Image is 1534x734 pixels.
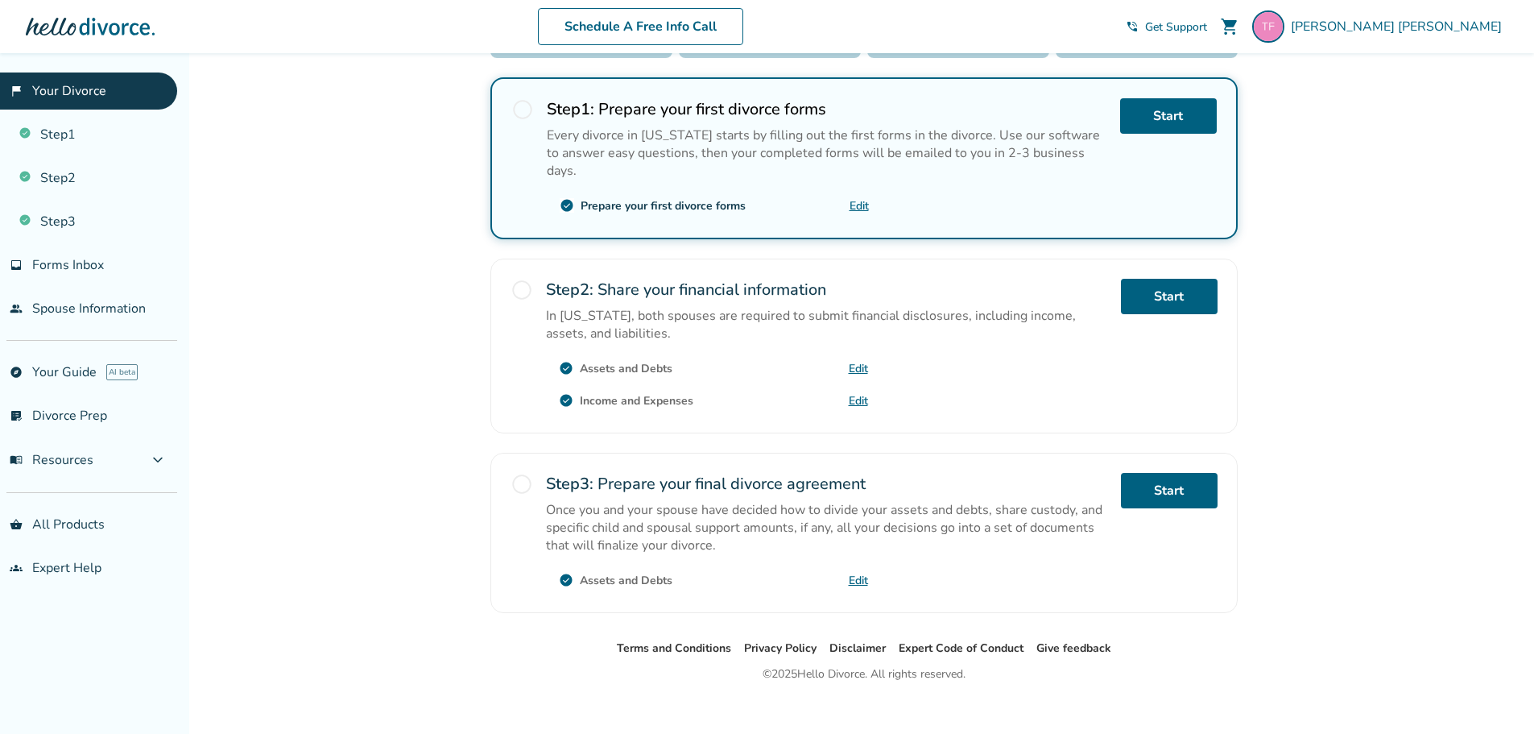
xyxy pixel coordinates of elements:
iframe: Chat Widget [1453,657,1534,734]
strong: Step 2 : [546,279,593,301]
div: In [US_STATE], both spouses are required to submit financial disclosures, including income, asset... [546,307,1108,342]
div: © 2025 Hello Divorce. All rights reserved. [763,665,965,684]
h2: Prepare your final divorce agreement [546,473,1108,495]
img: tamara_f22@hotmail.com [1252,10,1284,43]
span: radio_button_unchecked [511,98,534,121]
span: phone_in_talk [1126,20,1139,33]
h2: Share your financial information [546,279,1108,301]
strong: Step 1 : [547,98,594,120]
span: menu_book [10,454,23,467]
a: Start [1121,473,1218,508]
span: [PERSON_NAME] [PERSON_NAME] [1291,18,1508,35]
div: Assets and Debts [580,573,672,588]
a: Expert Code of Conduct [899,641,1023,656]
a: Edit [849,393,868,408]
div: Income and Expenses [580,393,693,408]
span: check_circle [559,361,573,375]
li: Give feedback [1036,639,1111,658]
span: explore [10,366,23,379]
span: check_circle [559,393,573,408]
div: Assets and Debts [580,361,672,376]
h2: Prepare your first divorce forms [547,98,1107,120]
strong: Step 3 : [546,473,593,495]
span: shopping_cart [1220,17,1239,36]
span: radio_button_unchecked [511,473,533,496]
a: Edit [849,573,868,588]
a: Start [1121,279,1218,314]
div: Once you and your spouse have decided how to divide your assets and debts, share custody, and spe... [546,501,1108,554]
li: Disclaimer [829,639,886,658]
div: Every divorce in [US_STATE] starts by filling out the first forms in the divorce. Use our softwar... [547,126,1107,180]
span: list_alt_check [10,409,23,422]
a: Start [1120,98,1217,134]
span: groups [10,562,23,574]
span: check_circle [560,198,574,213]
a: Privacy Policy [744,641,817,656]
span: radio_button_unchecked [511,279,533,301]
a: Edit [849,361,868,376]
span: check_circle [559,573,573,587]
span: shopping_basket [10,518,23,531]
a: Terms and Conditions [617,641,731,656]
div: Prepare your first divorce forms [581,198,746,214]
a: Schedule A Free Info Call [538,8,743,45]
span: Forms Inbox [32,256,104,274]
span: expand_more [148,450,167,470]
span: Get Support [1145,19,1207,35]
span: flag_2 [10,85,23,97]
a: phone_in_talkGet Support [1126,19,1207,35]
span: inbox [10,259,23,272]
span: Resources [10,451,93,469]
span: people [10,302,23,315]
a: Edit [850,198,869,214]
span: AI beta [106,364,138,380]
